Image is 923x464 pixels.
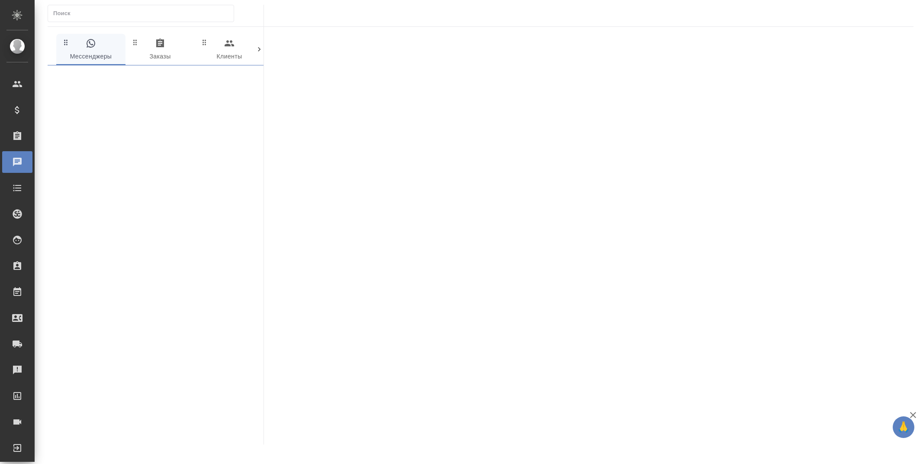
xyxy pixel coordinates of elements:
svg: Зажми и перетащи, чтобы поменять порядок вкладок [200,38,209,46]
span: Мессенджеры [61,38,120,62]
span: 🙏 [896,418,911,436]
span: Клиенты [200,38,259,62]
button: 🙏 [893,416,914,438]
span: Заказы [131,38,190,62]
svg: Зажми и перетащи, чтобы поменять порядок вкладок [62,38,70,46]
svg: Зажми и перетащи, чтобы поменять порядок вкладок [131,38,139,46]
input: Поиск [53,7,234,19]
